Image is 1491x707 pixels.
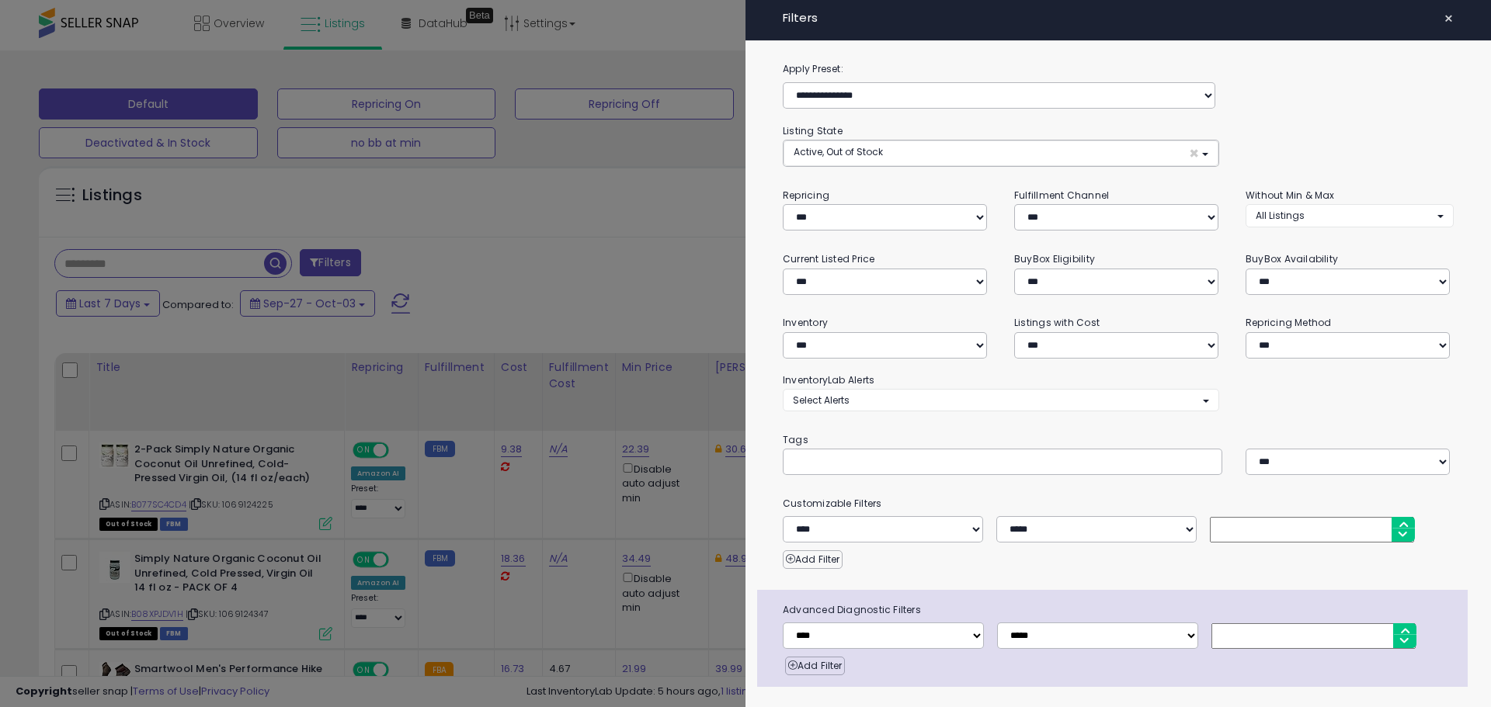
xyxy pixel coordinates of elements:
span: Advanced Diagnostic Filters [771,601,1468,619]
small: Without Min & Max [1246,189,1335,202]
small: Fulfillment Channel [1014,189,1109,202]
span: × [1444,8,1454,29]
button: All Listings [1246,204,1454,227]
button: × [1437,8,1460,29]
small: InventoryLab Alerts [783,373,874,386]
small: Repricing [783,189,829,202]
small: Inventory [783,316,828,329]
button: Select Alerts [783,389,1219,411]
label: Apply Preset: [771,61,1465,78]
button: Add Filter [785,657,845,675]
small: Current Listed Price [783,252,874,265]
small: Customizable Filters [771,495,1465,512]
small: BuyBox Eligibility [1014,252,1095,265]
button: Add Filter [783,550,843,569]
small: BuyBox Availability [1246,252,1338,265]
small: Listing State [783,124,843,137]
span: All Listings [1256,209,1305,222]
small: Repricing Method [1246,316,1332,329]
small: Tags [771,431,1465,449]
h4: Filters [783,12,1454,25]
span: Select Alerts [793,393,850,407]
small: Listings with Cost [1014,316,1100,329]
span: × [1189,145,1199,161]
button: Active, Out of Stock × [784,140,1218,166]
span: Active, Out of Stock [794,145,883,158]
